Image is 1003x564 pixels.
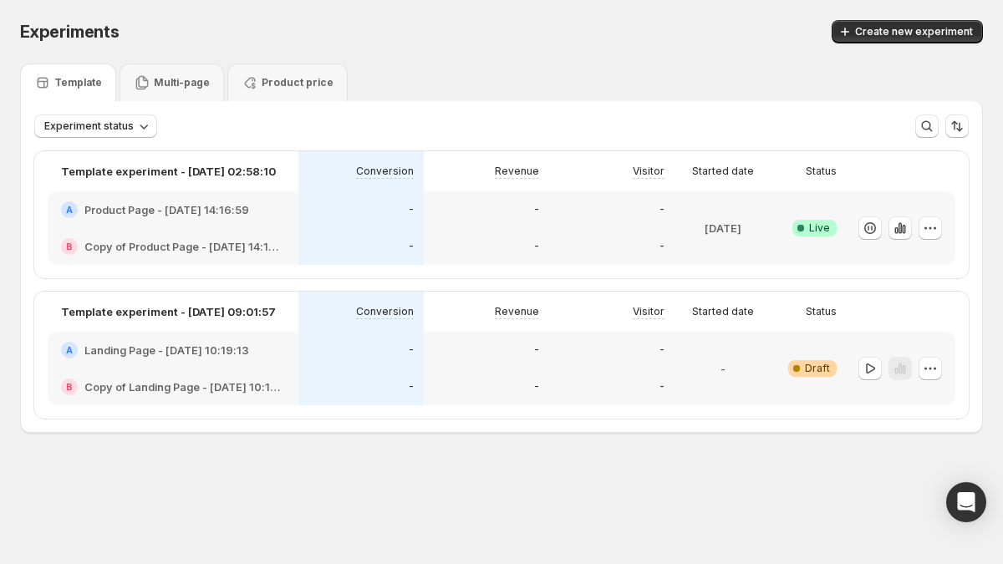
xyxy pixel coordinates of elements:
[806,305,837,318] p: Status
[84,342,249,358] h2: Landing Page - [DATE] 10:19:13
[495,305,539,318] p: Revenue
[692,165,754,178] p: Started date
[633,165,664,178] p: Visitor
[66,241,73,252] h2: B
[61,163,276,180] p: Template experiment - [DATE] 02:58:10
[66,205,73,215] h2: A
[356,305,414,318] p: Conversion
[495,165,539,178] p: Revenue
[705,220,741,236] p: [DATE]
[154,76,210,89] p: Multi-page
[409,240,414,253] p: -
[659,380,664,394] p: -
[262,76,333,89] p: Product price
[534,240,539,253] p: -
[61,303,276,320] p: Template experiment - [DATE] 09:01:57
[84,238,285,255] h2: Copy of Product Page - [DATE] 14:16:59
[659,343,664,357] p: -
[805,362,830,375] span: Draft
[356,165,414,178] p: Conversion
[855,25,973,38] span: Create new experiment
[946,482,986,522] div: Open Intercom Messenger
[20,22,120,42] span: Experiments
[633,305,664,318] p: Visitor
[534,380,539,394] p: -
[54,76,102,89] p: Template
[692,305,754,318] p: Started date
[659,240,664,253] p: -
[806,165,837,178] p: Status
[409,203,414,216] p: -
[84,379,285,395] h2: Copy of Landing Page - [DATE] 10:19:13
[832,20,983,43] button: Create new experiment
[534,203,539,216] p: -
[720,360,726,377] p: -
[659,203,664,216] p: -
[44,119,134,133] span: Experiment status
[409,343,414,357] p: -
[84,201,249,218] h2: Product Page - [DATE] 14:16:59
[66,345,73,355] h2: A
[34,114,157,138] button: Experiment status
[66,382,73,392] h2: B
[409,380,414,394] p: -
[809,221,830,235] span: Live
[534,343,539,357] p: -
[945,114,969,138] button: Sort the results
